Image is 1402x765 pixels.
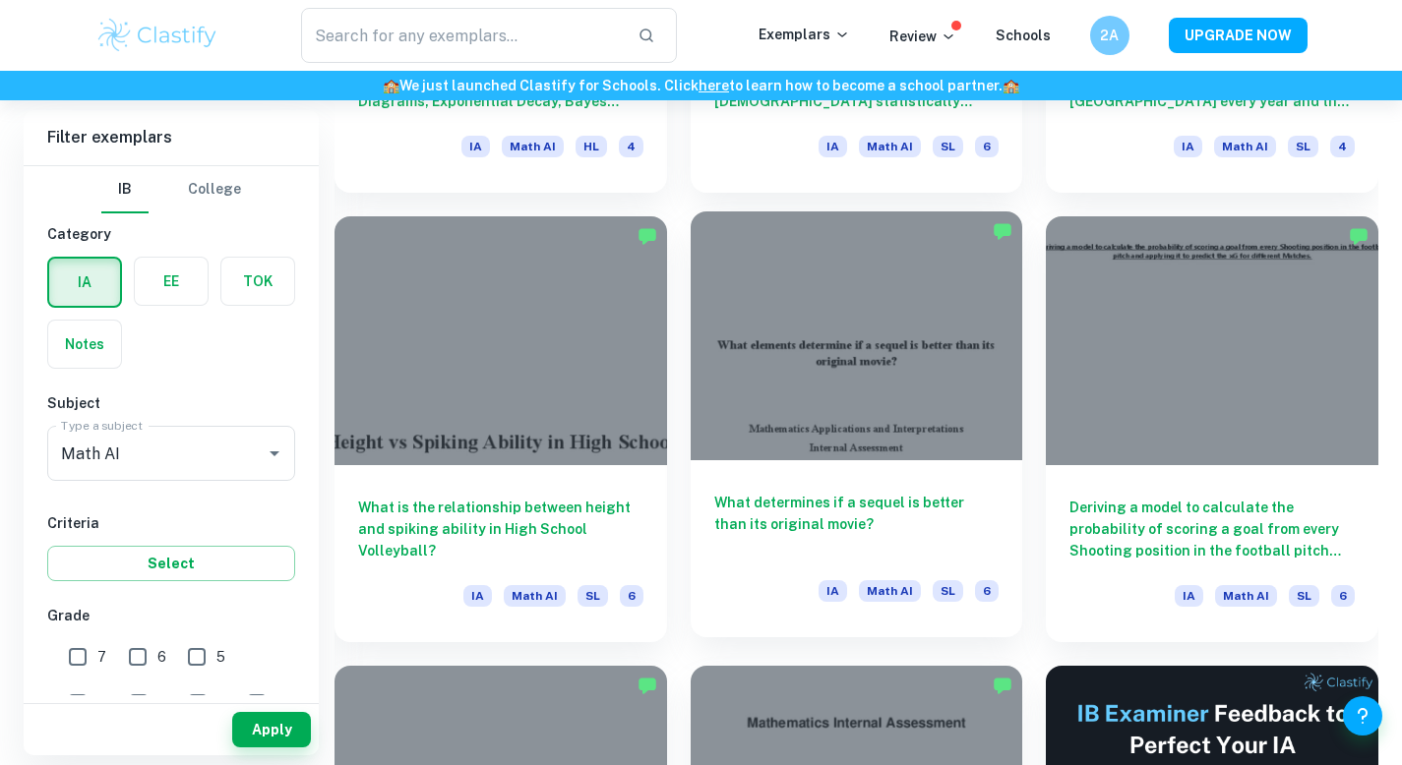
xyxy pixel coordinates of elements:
span: Math AI [1214,136,1276,157]
button: IB [101,166,149,213]
span: 6 [620,585,643,607]
span: IA [819,136,847,157]
span: 🏫 [383,78,399,93]
span: SL [933,580,963,602]
button: Open [261,440,288,467]
button: TOK [221,258,294,305]
span: HL [576,136,607,157]
span: 3 [158,692,167,714]
img: Marked [993,221,1012,241]
span: IA [1174,136,1202,157]
button: College [188,166,241,213]
input: Search for any exemplars... [301,8,623,63]
a: here [699,78,729,93]
span: SL [1288,136,1318,157]
img: Clastify logo [95,16,220,55]
span: 2 [217,692,225,714]
img: Marked [993,676,1012,695]
button: UPGRADE NOW [1169,18,1308,53]
img: Marked [1349,226,1369,246]
img: Marked [638,676,657,695]
button: Help and Feedback [1343,696,1382,736]
span: 4 [1330,136,1355,157]
h6: Subject [47,392,295,414]
h6: Filter exemplars [24,110,319,165]
h6: Grade [47,605,295,626]
span: 4 [97,692,107,714]
span: 5 [216,646,225,668]
span: 6 [975,580,999,602]
span: Math AI [859,580,921,602]
h6: What determines if a sequel is better than its original movie? [714,492,1000,557]
h6: Deriving a model to calculate the probability of scoring a goal from every Shooting position in t... [1069,497,1355,561]
span: IA [1175,585,1203,607]
span: SL [1289,585,1319,607]
h6: Category [47,223,295,245]
div: Filter type choice [101,166,241,213]
p: Review [889,26,956,47]
p: Exemplars [759,24,850,45]
button: 2A [1090,16,1129,55]
span: Math AI [502,136,564,157]
span: 🏫 [1003,78,1019,93]
button: Select [47,546,295,581]
h6: 2A [1098,25,1121,46]
h6: Criteria [47,512,295,534]
h6: What is the relationship between height and spiking ability in High School Volleyball? [358,497,643,561]
span: 4 [619,136,643,157]
span: Math AI [504,585,566,607]
span: 6 [1331,585,1355,607]
span: SL [933,136,963,157]
span: SL [578,585,608,607]
button: Notes [48,321,121,368]
span: 7 [97,646,106,668]
a: What determines if a sequel is better than its original movie?IAMath AISL6 [691,216,1023,642]
span: 1 [276,692,282,714]
label: Type a subject [61,417,143,434]
button: Apply [232,712,311,747]
span: Math AI [1215,585,1277,607]
h6: We just launched Clastify for Schools. Click to learn how to become a school partner. [4,75,1398,96]
button: IA [49,259,120,306]
span: 6 [975,136,999,157]
a: What is the relationship between height and spiking ability in High School Volleyball?IAMath AISL6 [335,216,667,642]
span: IA [463,585,492,607]
a: Deriving a model to calculate the probability of scoring a goal from every Shooting position in t... [1046,216,1378,642]
button: EE [135,258,208,305]
span: 6 [157,646,166,668]
span: IA [819,580,847,602]
span: IA [461,136,490,157]
a: Schools [996,28,1051,43]
span: Math AI [859,136,921,157]
img: Marked [638,226,657,246]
